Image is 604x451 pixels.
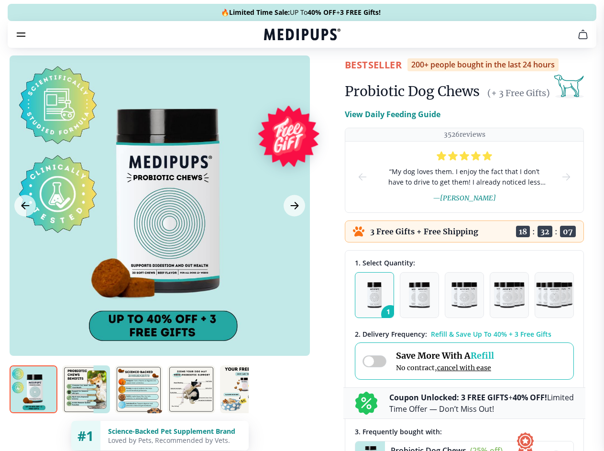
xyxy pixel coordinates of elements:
span: : [532,227,535,236]
img: Pack of 3 - Natural Dog Supplements [451,282,477,308]
p: 3 Free Gifts + Free Shipping [370,227,478,236]
img: Probiotic Dog Chews | Natural Dog Supplements [220,365,268,413]
span: BestSeller [345,58,402,71]
span: No contract, [396,363,494,372]
div: Science-Backed Pet Supplement Brand [108,427,241,436]
div: 200+ people bought in the last 24 hours [407,58,559,71]
span: “ My dog loves them. I enjoy the fact that I don’t have to drive to get them! I already noticed l... [384,166,545,187]
div: 1. Select Quantity: [355,258,574,267]
button: Previous Image [14,195,36,217]
span: 07 [560,226,576,237]
button: cart [571,23,594,46]
button: 1 [355,272,394,318]
span: 18 [516,226,530,237]
button: prev-slide [357,142,368,212]
span: — [PERSON_NAME] [433,194,496,202]
button: next-slide [560,142,572,212]
p: View Daily Feeding Guide [345,109,440,120]
span: (+ 3 Free Gifts) [487,88,550,99]
button: burger-menu [15,29,27,40]
span: Refill [471,350,494,361]
p: 3526 reviews [444,130,485,139]
span: 🔥 UP To + [221,8,381,17]
h1: Probiotic Dog Chews [345,83,480,100]
span: 3 . Frequently bought with: [355,427,442,436]
img: Probiotic Dog Chews | Natural Dog Supplements [10,365,57,413]
span: #1 [77,427,94,445]
img: Probiotic Dog Chews | Natural Dog Supplements [167,365,215,413]
img: Pack of 2 - Natural Dog Supplements [409,282,430,308]
span: : [555,227,558,236]
b: Coupon Unlocked: 3 FREE GIFTS [389,392,508,403]
img: Pack of 1 - Natural Dog Supplements [367,282,382,308]
div: Loved by Pets, Recommended by Vets. [108,436,241,445]
b: 40% OFF! [513,392,547,403]
button: Next Image [284,195,305,217]
span: cancel with ease [437,363,491,372]
img: Pack of 4 - Natural Dog Supplements [494,282,524,308]
span: 2 . Delivery Frequency: [355,330,427,339]
span: Save More With A [396,350,494,361]
img: Probiotic Dog Chews | Natural Dog Supplements [115,365,163,413]
img: Pack of 5 - Natural Dog Supplements [536,282,573,308]
span: 1 [381,305,399,323]
a: Medipups [264,27,340,44]
span: 32 [538,226,552,237]
span: Refill & Save Up To 40% + 3 Free Gifts [431,330,551,339]
p: + Limited Time Offer — Don’t Miss Out! [389,392,574,415]
img: Probiotic Dog Chews | Natural Dog Supplements [62,365,110,413]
